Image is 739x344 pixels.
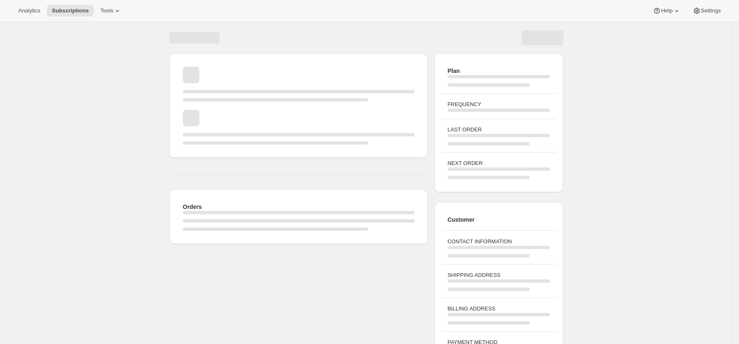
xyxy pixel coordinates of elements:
span: Analytics [18,7,40,14]
h3: CONTACT INFORMATION [448,237,550,246]
h3: LAST ORDER [448,126,550,134]
h3: FREQUENCY [448,100,550,109]
button: Subscriptions [47,5,94,17]
button: Settings [688,5,726,17]
h2: Plan [448,67,550,75]
h2: Orders [183,203,414,211]
span: Subscriptions [52,7,89,14]
h2: Customer [448,216,550,224]
span: Settings [701,7,721,14]
span: Help [661,7,672,14]
button: Help [648,5,686,17]
button: Analytics [13,5,45,17]
h3: BILLING ADDRESS [448,305,550,313]
button: Tools [95,5,126,17]
h3: NEXT ORDER [448,159,550,167]
span: Tools [100,7,113,14]
h3: SHIPPING ADDRESS [448,271,550,279]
